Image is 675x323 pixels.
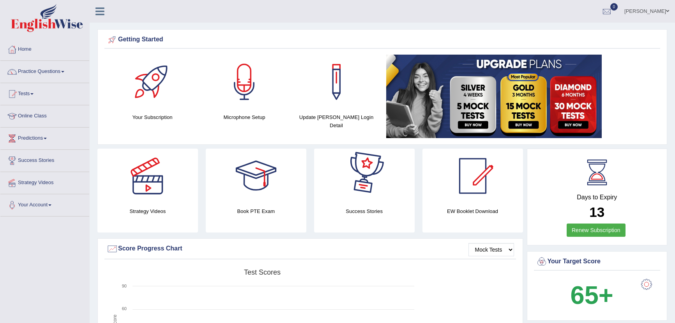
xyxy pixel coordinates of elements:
img: small5.jpg [386,55,602,138]
h4: Success Stories [314,207,415,215]
div: Your Target Score [536,256,659,268]
a: Tests [0,83,89,103]
b: 65+ [571,281,613,309]
div: Score Progress Chart [106,243,514,255]
div: Getting Started [106,34,658,46]
a: Your Account [0,194,89,214]
b: 13 [589,204,604,220]
h4: EW Booklet Download [422,207,523,215]
a: Renew Subscription [567,224,626,237]
text: 90 [122,284,127,288]
a: Predictions [0,128,89,147]
h4: Your Subscription [110,113,194,121]
a: Practice Questions [0,61,89,80]
text: 60 [122,306,127,311]
span: 0 [610,3,618,11]
a: Success Stories [0,150,89,169]
h4: Update [PERSON_NAME] Login Detail [294,113,378,130]
h4: Book PTE Exam [206,207,306,215]
a: Home [0,39,89,58]
a: Strategy Videos [0,172,89,192]
a: Online Class [0,105,89,125]
tspan: Test scores [244,268,281,276]
h4: Days to Expiry [536,194,659,201]
h4: Microphone Setup [202,113,286,121]
h4: Strategy Videos [97,207,198,215]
